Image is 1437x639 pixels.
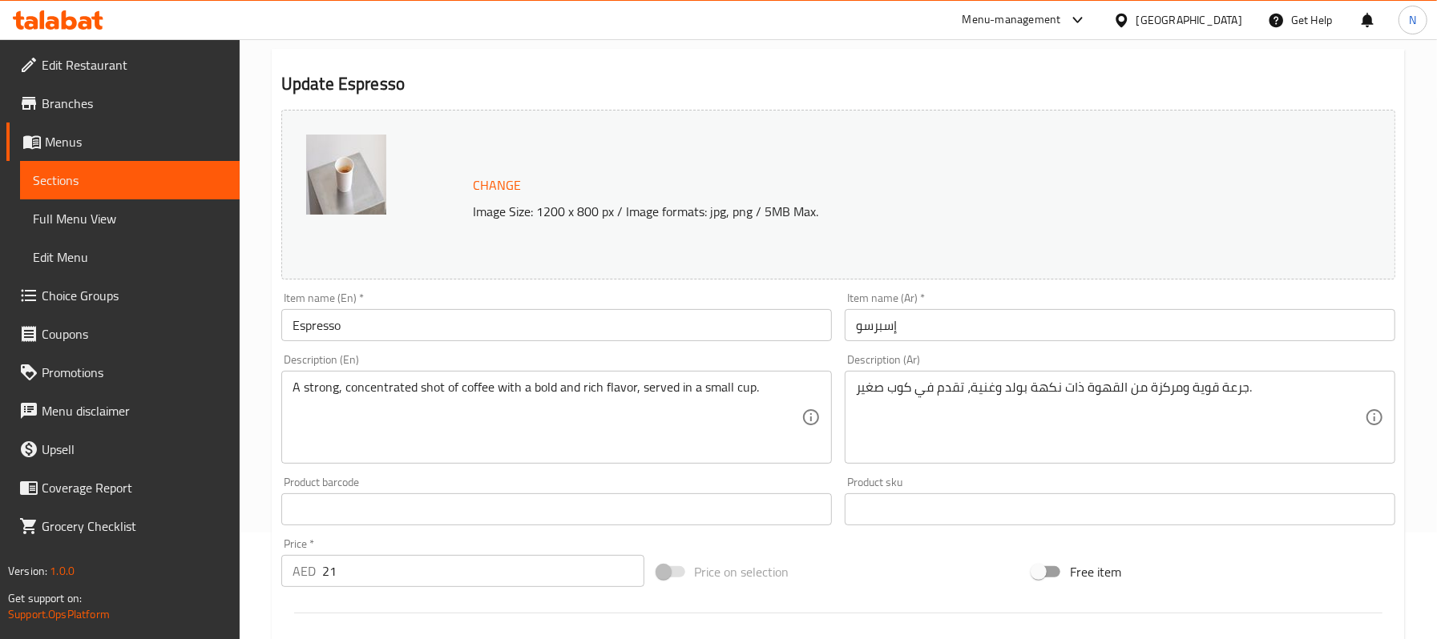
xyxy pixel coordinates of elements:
[466,202,1265,221] p: Image Size: 1200 x 800 px / Image formats: jpg, png / 5MB Max.
[20,161,240,199] a: Sections
[42,363,227,382] span: Promotions
[42,440,227,459] span: Upsell
[6,468,240,507] a: Coverage Report
[963,10,1061,30] div: Menu-management
[33,247,227,267] span: Edit Menu
[42,516,227,536] span: Grocery Checklist
[42,286,227,305] span: Choice Groups
[8,604,110,625] a: Support.OpsPlatform
[42,94,227,113] span: Branches
[473,174,521,197] span: Change
[306,135,386,215] img: Double_Espresso638950876275467681.jpg
[45,132,227,151] span: Menus
[6,84,240,123] a: Branches
[322,555,644,587] input: Please enter price
[42,401,227,420] span: Menu disclaimer
[33,171,227,190] span: Sections
[466,169,527,202] button: Change
[856,380,1365,456] textarea: جرعة قوية ومركزة من القهوة ذات نكهة بولد وغنية، تقدم في كوب صغير.
[281,493,832,525] input: Please enter product barcode
[50,561,75,581] span: 1.0.0
[845,493,1395,525] input: Please enter product sku
[1136,11,1242,29] div: [GEOGRAPHIC_DATA]
[6,353,240,392] a: Promotions
[695,562,789,581] span: Price on selection
[6,315,240,353] a: Coupons
[1409,11,1416,29] span: N
[6,392,240,430] a: Menu disclaimer
[42,324,227,344] span: Coupons
[8,561,47,581] span: Version:
[33,209,227,228] span: Full Menu View
[293,561,316,581] p: AED
[20,238,240,276] a: Edit Menu
[42,478,227,497] span: Coverage Report
[281,72,1395,96] h2: Update Espresso
[845,309,1395,341] input: Enter name Ar
[8,588,82,609] span: Get support on:
[281,309,832,341] input: Enter name En
[1070,562,1121,581] span: Free item
[42,55,227,74] span: Edit Restaurant
[6,507,240,545] a: Grocery Checklist
[6,46,240,84] a: Edit Restaurant
[293,380,801,456] textarea: A strong, concentrated shot of coffee with a bold and rich flavor, served in a small cup.
[6,430,240,468] a: Upsell
[6,123,240,161] a: Menus
[20,199,240,238] a: Full Menu View
[6,276,240,315] a: Choice Groups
